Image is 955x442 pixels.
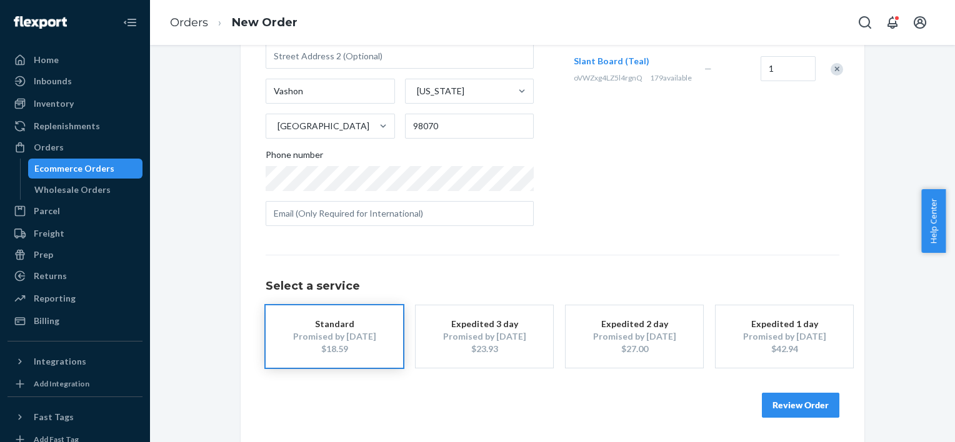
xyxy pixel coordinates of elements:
div: Standard [284,318,384,330]
button: Integrations [7,351,142,371]
a: Prep [7,245,142,265]
div: Orders [34,141,64,154]
div: Replenishments [34,120,100,132]
a: Orders [170,16,208,29]
a: Inbounds [7,71,142,91]
button: Close Navigation [117,10,142,35]
div: Wholesale Orders [34,184,111,196]
div: $23.93 [434,343,534,355]
input: City [266,79,395,104]
span: Slant Board (Teal) [574,56,649,66]
div: Returns [34,270,67,282]
input: Quantity [761,56,816,81]
span: — [704,63,712,74]
div: Home [34,54,59,66]
button: Fast Tags [7,407,142,427]
button: Review Order [762,393,839,418]
span: Phone number [266,149,323,166]
div: [US_STATE] [417,85,464,97]
input: Email (Only Required for International) [266,201,534,226]
div: $27.00 [584,343,684,355]
div: Integrations [34,355,86,368]
button: Expedited 1 dayPromised by [DATE]$42.94 [716,305,853,368]
input: [US_STATE] [416,85,417,97]
h1: Select a service [266,280,839,293]
input: [GEOGRAPHIC_DATA] [276,120,277,132]
div: Promised by [DATE] [584,330,684,343]
img: Flexport logo [14,16,67,29]
div: Billing [34,315,59,327]
button: Expedited 3 dayPromised by [DATE]$23.93 [416,305,553,368]
div: Inventory [34,97,74,110]
a: Replenishments [7,116,142,136]
a: Home [7,50,142,70]
div: $18.59 [284,343,384,355]
a: New Order [232,16,297,29]
a: Ecommerce Orders [28,159,143,179]
div: Add Integration [34,378,89,389]
div: Parcel [34,205,60,217]
a: Reporting [7,288,142,308]
a: Freight [7,223,142,243]
div: Promised by [DATE] [284,330,384,343]
div: Prep [34,248,53,261]
button: Help Center [921,189,946,253]
div: Reporting [34,292,76,305]
div: Fast Tags [34,411,74,423]
a: Billing [7,311,142,331]
button: Slant Board (Teal) [574,55,649,67]
a: Orders [7,137,142,157]
button: Open Search Box [852,10,877,35]
div: $42.94 [734,343,834,355]
a: Add Integration [7,376,142,391]
div: [GEOGRAPHIC_DATA] [277,120,369,132]
a: Parcel [7,201,142,221]
div: Promised by [DATE] [434,330,534,343]
div: Freight [34,227,64,240]
div: Remove Item [831,63,843,76]
div: Ecommerce Orders [34,162,114,175]
ol: breadcrumbs [160,4,307,41]
div: Promised by [DATE] [734,330,834,343]
button: Open notifications [880,10,905,35]
div: Expedited 2 day [584,318,684,330]
div: Expedited 1 day [734,318,834,330]
a: Inventory [7,94,142,114]
div: Inbounds [34,75,72,87]
input: Street Address 2 (Optional) [266,44,534,69]
span: oVWZxg4LZ5l4rgnQ [574,73,642,82]
a: Wholesale Orders [28,180,143,200]
button: Open account menu [907,10,932,35]
div: Expedited 3 day [434,318,534,330]
input: ZIP Code [405,114,534,139]
span: 179 available [650,73,692,82]
button: StandardPromised by [DATE]$18.59 [266,305,403,368]
a: Returns [7,266,142,286]
button: Expedited 2 dayPromised by [DATE]$27.00 [566,305,703,368]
